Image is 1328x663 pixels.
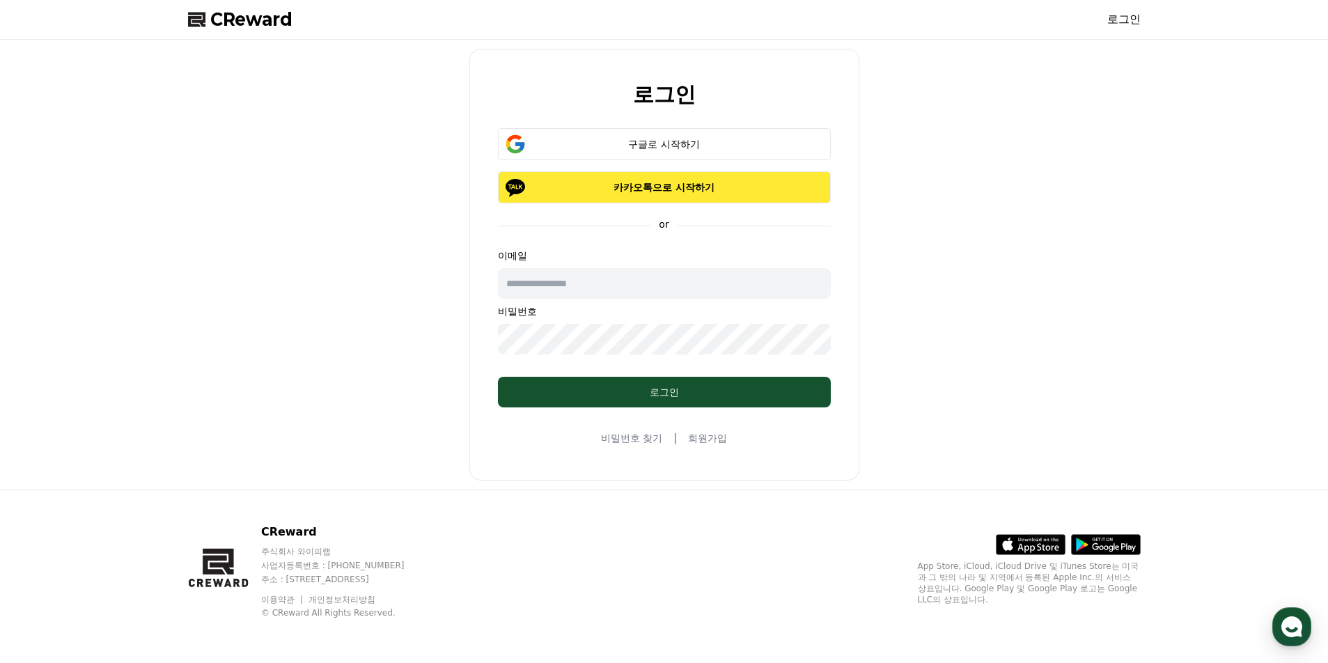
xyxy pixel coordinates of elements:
[261,546,431,557] p: 주식회사 와이피랩
[4,442,92,476] a: 홈
[1107,11,1141,28] a: 로그인
[261,595,305,604] a: 이용약관
[518,180,811,194] p: 카카오톡으로 시작하기
[44,462,52,474] span: 홈
[650,217,677,231] p: or
[261,574,431,585] p: 주소 : [STREET_ADDRESS]
[188,8,292,31] a: CReward
[518,137,811,151] div: 구글로 시작하기
[673,430,677,446] span: |
[127,463,144,474] span: 대화
[261,607,431,618] p: © CReward All Rights Reserved.
[261,560,431,571] p: 사업자등록번호 : [PHONE_NUMBER]
[918,561,1141,605] p: App Store, iCloud, iCloud Drive 및 iTunes Store는 미국과 그 밖의 나라 및 지역에서 등록된 Apple Inc.의 서비스 상표입니다. Goo...
[210,8,292,31] span: CReward
[92,442,180,476] a: 대화
[526,385,803,399] div: 로그인
[601,431,662,445] a: 비밀번호 찾기
[498,128,831,160] button: 구글로 시작하기
[498,249,831,263] p: 이메일
[261,524,431,540] p: CReward
[308,595,375,604] a: 개인정보처리방침
[688,431,727,445] a: 회원가입
[498,377,831,407] button: 로그인
[498,304,831,318] p: 비밀번호
[633,83,696,106] h2: 로그인
[498,171,831,203] button: 카카오톡으로 시작하기
[180,442,267,476] a: 설정
[215,462,232,474] span: 설정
